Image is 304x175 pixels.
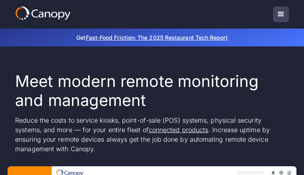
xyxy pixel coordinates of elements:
div: menu [273,6,289,22]
p: Get [15,33,289,42]
a: connected products [149,126,208,134]
a: Fast-Food Friction: The 2025 Restaurant Tech Report [86,34,228,41]
h1: Meet modern remote monitoring and management [15,72,289,110]
p: Reduce the costs to service kiosks, point-of-sale (POS) systems, physical security systems, and m... [15,115,289,154]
